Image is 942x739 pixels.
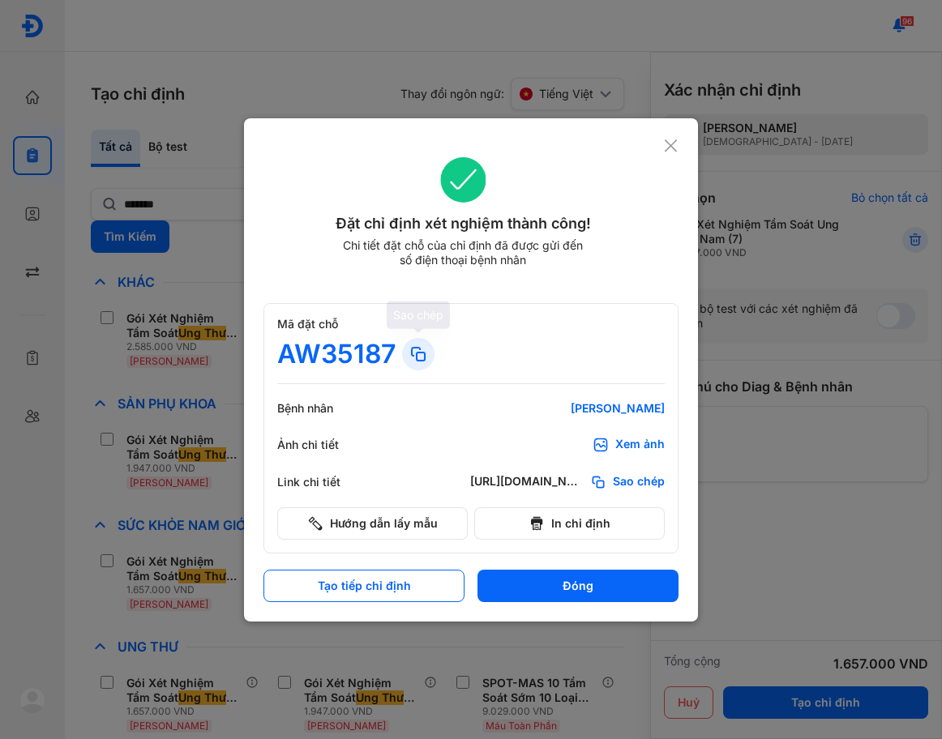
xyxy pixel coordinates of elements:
[470,401,665,416] div: [PERSON_NAME]
[477,570,679,602] button: Đóng
[263,570,465,602] button: Tạo tiếp chỉ định
[613,474,665,490] span: Sao chép
[470,474,584,490] div: [URL][DOMAIN_NAME]
[336,238,590,267] div: Chi tiết đặt chỗ của chỉ định đã được gửi đến số điện thoại bệnh nhân
[277,317,665,331] div: Mã đặt chỗ
[474,507,665,540] button: In chỉ định
[277,507,468,540] button: Hướng dẫn lấy mẫu
[263,212,663,235] div: Đặt chỉ định xét nghiệm thành công!
[277,338,396,370] div: AW35187
[277,438,375,452] div: Ảnh chi tiết
[277,401,375,416] div: Bệnh nhân
[615,437,665,453] div: Xem ảnh
[277,475,375,489] div: Link chi tiết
